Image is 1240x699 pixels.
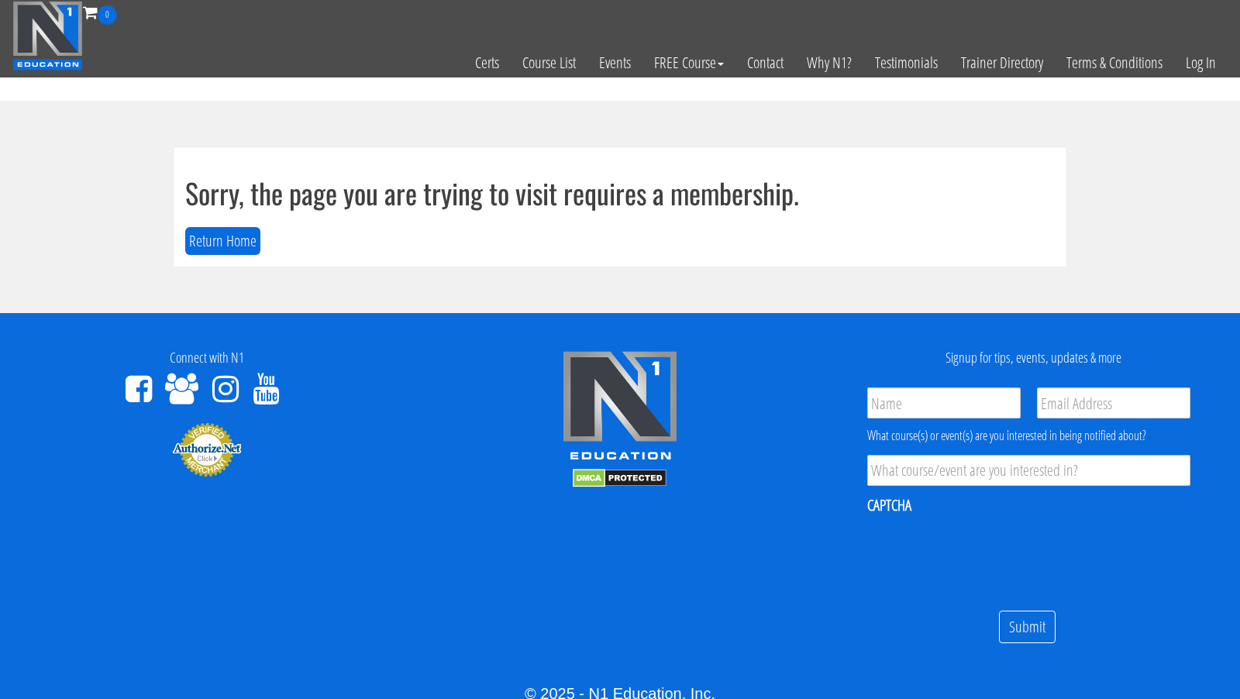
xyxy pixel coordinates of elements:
img: Authorize.Net Merchant - Click to Verify [172,422,242,477]
input: What course/event are you interested in? [867,455,1190,486]
img: n1-education [12,1,83,71]
a: Contact [735,25,795,101]
img: n1-edu-logo [562,350,678,465]
h4: Signup for tips, events, updates & more [839,350,1228,366]
h4: Connect with N1 [12,350,401,366]
input: Name [867,387,1021,418]
img: DMCA.com Protection Status [573,469,666,487]
input: Email Address [1037,387,1190,418]
a: Trainer Directory [949,25,1055,101]
a: Certs [463,25,511,101]
h1: Sorry, the page you are trying to visit requires a membership. [185,177,1055,208]
a: Terms & Conditions [1055,25,1174,101]
button: Return Home [185,227,260,256]
a: Testimonials [863,25,949,101]
a: Log In [1174,25,1228,101]
a: FREE Course [642,25,735,101]
iframe: reCAPTCHA [867,525,1103,586]
a: Course List [511,25,587,101]
a: Why N1? [795,25,863,101]
input: Submit [999,611,1056,644]
span: 0 [98,5,117,25]
a: 0 [83,2,117,22]
div: What course(s) or event(s) are you interested in being notified about? [867,426,1190,445]
a: Events [587,25,642,101]
label: CAPTCHA [867,495,911,515]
